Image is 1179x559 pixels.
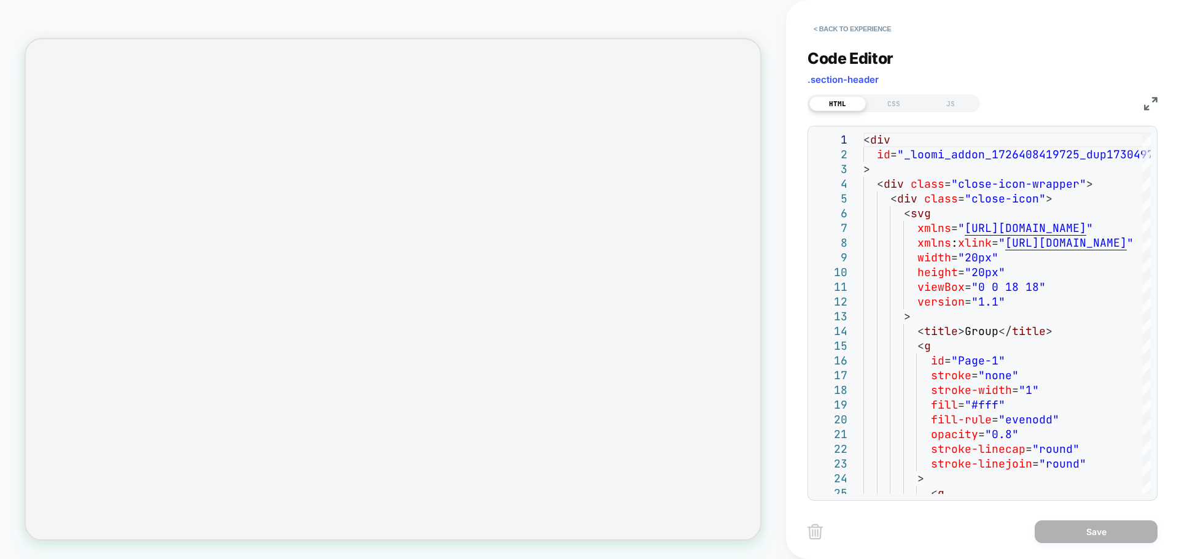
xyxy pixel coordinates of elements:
[807,49,893,67] span: Code Editor
[992,412,998,426] span: =
[814,427,847,442] div: 21
[931,427,978,441] span: opacity
[931,457,1032,471] span: stroke-linejoin
[814,191,847,206] div: 5
[965,324,998,338] span: Group
[998,236,1005,250] span: "
[904,206,911,220] span: <
[944,353,951,368] span: =
[1012,324,1046,338] span: title
[965,295,971,309] span: =
[814,486,847,501] div: 25
[814,280,847,295] div: 11
[1046,324,1053,338] span: >
[807,74,879,85] span: .section-header
[814,383,847,398] div: 18
[809,96,866,111] div: HTML
[965,221,1086,235] span: [URL][DOMAIN_NAME]
[931,442,1025,456] span: stroke-linecap
[992,236,998,250] span: =
[904,309,911,323] span: >
[863,133,870,147] span: <
[814,265,847,280] div: 10
[917,280,965,294] span: viewBox
[924,324,958,338] span: title
[965,398,1005,412] span: "#fff"
[931,353,944,368] span: id
[1032,442,1080,456] span: "round"
[814,177,847,191] div: 4
[924,191,958,206] span: class
[1127,236,1134,250] span: "
[814,250,847,265] div: 9
[958,398,965,412] span: =
[866,96,922,111] div: CSS
[958,250,998,264] span: "20px"
[1005,236,1127,250] span: [URL][DOMAIN_NAME]
[814,324,847,339] div: 14
[1025,442,1032,456] span: =
[897,191,917,206] span: div
[1086,221,1093,235] span: "
[917,471,924,485] span: >
[931,383,1012,397] span: stroke-width
[931,486,938,500] span: <
[971,368,978,382] span: =
[1012,383,1019,397] span: =
[917,339,924,353] span: <
[958,324,965,338] span: >
[917,265,958,279] span: height
[814,471,847,486] div: 24
[938,486,944,500] span: g
[911,177,944,191] span: class
[814,368,847,383] div: 17
[978,427,985,441] span: =
[1035,520,1158,543] button: Save
[814,236,847,250] div: 8
[1086,177,1093,191] span: >
[951,236,958,250] span: :
[814,133,847,147] div: 1
[814,295,847,309] div: 12
[965,280,971,294] span: =
[931,412,992,426] span: fill-rule
[951,177,1086,191] span: "close-icon-wrapper"
[985,427,1019,441] span: "0.8"
[814,353,847,368] div: 16
[911,206,931,220] span: svg
[922,96,979,111] div: JS
[814,398,847,412] div: 19
[958,265,965,279] span: =
[951,353,1005,368] span: "Page-1"
[1046,191,1053,206] span: >
[1039,457,1086,471] span: "round"
[814,206,847,221] div: 6
[958,236,992,250] span: xlink
[814,309,847,324] div: 13
[958,221,965,235] span: "
[870,133,890,147] span: div
[814,412,847,427] div: 20
[814,339,847,353] div: 15
[1032,457,1039,471] span: =
[890,191,897,206] span: <
[965,265,1005,279] span: "20px"
[814,221,847,236] div: 7
[924,339,931,353] span: g
[890,147,897,161] span: =
[978,368,1019,382] span: "none"
[944,177,951,191] span: =
[884,177,904,191] span: div
[931,398,958,412] span: fill
[951,250,958,264] span: =
[971,295,1005,309] span: "1.1"
[877,177,884,191] span: <
[814,162,847,177] div: 3
[917,250,951,264] span: width
[877,147,890,161] span: id
[863,162,870,176] span: >
[951,221,958,235] span: =
[931,368,971,382] span: stroke
[814,442,847,457] div: 22
[807,524,823,539] img: delete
